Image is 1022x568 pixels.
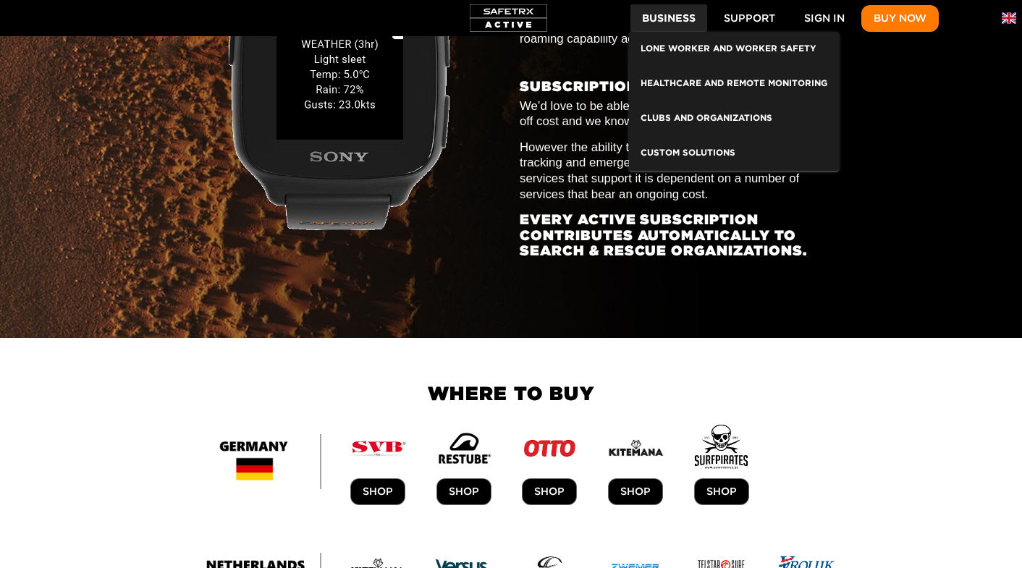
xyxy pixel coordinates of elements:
span: Support [724,9,775,27]
a: SHOP [436,478,491,505]
h3: Every active subscription contributes automatically to search & rescue organizations. [520,212,846,258]
h1: WHERE TO BUY [176,383,846,404]
h3: SUBSCRIPTION NEEDED. [520,79,846,94]
p: We’d love to be able to make the mSafety purchase a one-off cost and we know it isn’t cheap. [520,98,846,130]
a: SHOP [608,478,663,505]
a: Shop [350,478,405,505]
span: SHOP [534,483,565,501]
button: Buy Now [861,5,939,32]
div: Healthcare and Remote Monitoring [641,72,827,96]
span: SHOP [449,483,479,501]
a: Sign In [792,5,857,32]
div: Lone Worker and Worker Safety [641,38,827,61]
span: Shop [363,483,393,501]
img: en [1002,11,1016,25]
div: Custom Solutions [641,142,827,165]
span: Business [642,9,696,27]
span: Sign In [804,9,845,27]
div: Clubs and Organizations [641,107,827,130]
button: Business [630,4,707,31]
p: However the ability to provide an always connected, live tracking and emergency alerting device a... [520,140,846,203]
a: Support [711,5,787,32]
a: SHOP [522,478,577,505]
span: SHOP [706,483,737,501]
a: SHOP [694,478,749,505]
span: SHOP [620,483,651,501]
span: Buy Now [874,9,926,27]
